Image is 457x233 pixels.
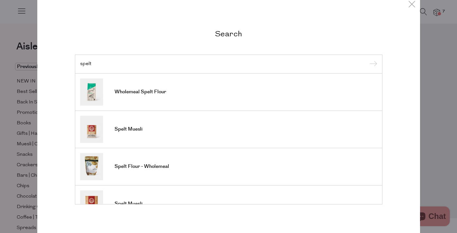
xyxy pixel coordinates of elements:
[114,89,166,95] span: Wholemeal Spelt Flour
[80,116,377,143] a: Spelt Muesli
[80,62,377,66] input: Search
[80,190,377,217] a: Spelt Muesli
[114,163,169,170] span: Spelt Flour - Wholemeal
[80,153,377,180] a: Spelt Flour - Wholemeal
[80,116,103,143] img: Spelt Muesli
[75,29,382,38] h2: Search
[80,78,103,105] img: Wholemeal Spelt Flour
[80,78,377,105] a: Wholemeal Spelt Flour
[80,153,103,180] img: Spelt Flour - Wholemeal
[114,201,143,207] span: Spelt Muesli
[114,126,143,133] span: Spelt Muesli
[80,190,103,217] img: Spelt Muesli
